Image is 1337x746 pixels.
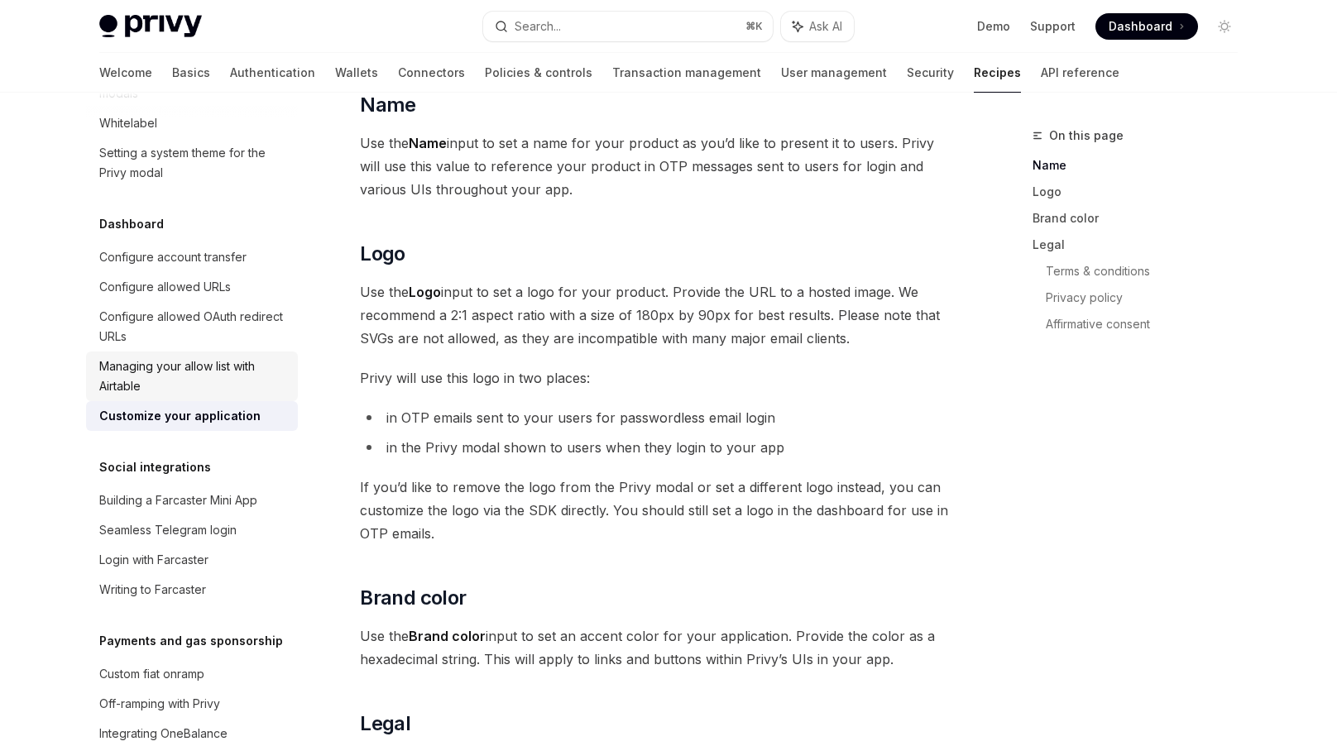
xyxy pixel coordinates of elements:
h5: Dashboard [99,214,164,234]
span: If you’d like to remove the logo from the Privy modal or set a different logo instead, you can cu... [360,476,956,545]
a: Terms & conditions [1046,258,1251,285]
a: Wallets [335,53,378,93]
span: Brand color [360,585,466,611]
img: light logo [99,15,202,38]
strong: Brand color [409,628,486,644]
div: Configure allowed URLs [99,277,231,297]
a: Dashboard [1095,13,1198,40]
li: in OTP emails sent to your users for passwordless email login [360,406,956,429]
h5: Payments and gas sponsorship [99,631,283,651]
div: Configure account transfer [99,247,247,267]
a: Demo [977,18,1010,35]
div: Setting a system theme for the Privy modal [99,143,288,183]
button: Search...⌘K [483,12,773,41]
div: Managing your allow list with Airtable [99,356,288,396]
div: Building a Farcaster Mini App [99,490,257,510]
a: Support [1030,18,1076,35]
span: Use the input to set a name for your product as you’d like to present it to users. Privy will use... [360,132,956,201]
a: Managing your allow list with Airtable [86,351,298,401]
strong: Logo [409,284,441,300]
div: Whitelabel [99,113,157,133]
a: Welcome [99,53,152,93]
div: Off-ramping with Privy [99,694,220,714]
a: Login with Farcaster [86,545,298,575]
a: Seamless Telegram login [86,515,298,545]
a: Configure account transfer [86,242,298,272]
div: Login with Farcaster [99,550,208,570]
span: ⌘ K [745,20,763,33]
a: API reference [1041,53,1119,93]
a: Brand color [1033,205,1251,232]
a: Affirmative consent [1046,311,1251,337]
button: Toggle dark mode [1211,13,1238,40]
div: Search... [515,17,561,36]
a: Logo [1033,179,1251,205]
a: Writing to Farcaster [86,575,298,605]
div: Seamless Telegram login [99,520,237,540]
a: Authentication [230,53,315,93]
a: Off-ramping with Privy [86,689,298,719]
strong: Name [409,135,447,151]
a: Transaction management [612,53,761,93]
div: Custom fiat onramp [99,664,204,684]
div: Writing to Farcaster [99,580,206,600]
a: Name [1033,152,1251,179]
div: Integrating OneBalance [99,724,228,744]
span: Ask AI [809,18,842,35]
a: Security [907,53,954,93]
a: Configure allowed URLs [86,272,298,302]
a: Basics [172,53,210,93]
h5: Social integrations [99,457,211,477]
a: Connectors [398,53,465,93]
span: Use the input to set an accent color for your application. Provide the color as a hexadecimal str... [360,624,956,671]
a: Policies & controls [485,53,592,93]
a: Customize your application [86,401,298,431]
li: in the Privy modal shown to users when they login to your app [360,436,956,459]
a: Custom fiat onramp [86,659,298,689]
a: Configure allowed OAuth redirect URLs [86,302,298,351]
span: Use the input to set a logo for your product. Provide the URL to a hosted image. We recommend a 2... [360,280,956,350]
a: Building a Farcaster Mini App [86,485,298,515]
a: Privacy policy [1046,285,1251,311]
span: Privy will use this logo in two places: [360,366,956,390]
a: User management [781,53,887,93]
a: Setting a system theme for the Privy modal [86,138,298,188]
span: Logo [360,241,405,267]
button: Ask AI [781,12,854,41]
a: Whitelabel [86,108,298,138]
span: Name [360,92,416,118]
a: Recipes [974,53,1021,93]
span: Legal [360,710,410,737]
div: Customize your application [99,406,261,426]
div: Configure allowed OAuth redirect URLs [99,307,288,347]
span: Dashboard [1109,18,1172,35]
a: Legal [1033,232,1251,258]
span: On this page [1049,126,1124,146]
